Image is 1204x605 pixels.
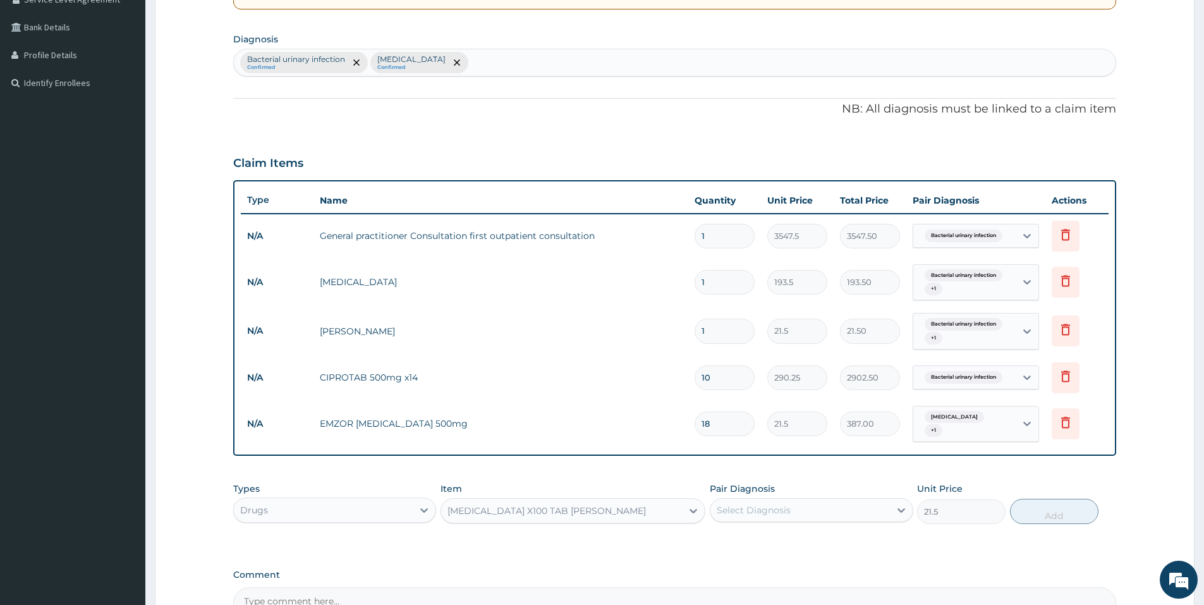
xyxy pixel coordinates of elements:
td: [MEDICAL_DATA] [313,269,688,295]
div: Drugs [240,504,268,516]
span: Bacterial urinary infection [925,229,1002,242]
td: N/A [241,366,313,389]
label: Item [441,482,462,495]
th: Total Price [834,188,906,213]
div: Chat with us now [66,71,212,87]
span: remove selection option [351,57,362,68]
p: Bacterial urinary infection [247,54,345,64]
span: [MEDICAL_DATA] [925,411,984,424]
span: + 1 [925,424,942,437]
td: General practitioner Consultation first outpatient consultation [313,223,688,248]
td: [PERSON_NAME] [313,319,688,344]
td: EMZOR [MEDICAL_DATA] 500mg [313,411,688,436]
span: remove selection option [451,57,463,68]
th: Type [241,188,313,212]
label: Types [233,484,260,494]
label: Pair Diagnosis [710,482,775,495]
td: N/A [241,224,313,248]
label: Unit Price [917,482,963,495]
td: CIPROTAB 500mg x14 [313,365,688,390]
th: Unit Price [761,188,834,213]
span: We're online! [73,159,174,287]
small: Confirmed [247,64,345,71]
div: Minimize live chat window [207,6,238,37]
div: [MEDICAL_DATA] X100 TAB [PERSON_NAME] [447,504,646,517]
span: Bacterial urinary infection [925,371,1002,384]
span: Bacterial urinary infection [925,318,1002,331]
label: Comment [233,570,1116,580]
small: Confirmed [377,64,446,71]
button: Add [1010,499,1098,524]
h3: Claim Items [233,157,303,171]
th: Name [313,188,688,213]
td: N/A [241,412,313,436]
th: Pair Diagnosis [906,188,1045,213]
th: Quantity [688,188,761,213]
img: d_794563401_company_1708531726252_794563401 [23,63,51,95]
textarea: Type your message and hit 'Enter' [6,345,241,389]
td: N/A [241,271,313,294]
td: N/A [241,319,313,343]
span: Bacterial urinary infection [925,269,1002,282]
div: Select Diagnosis [717,504,791,516]
th: Actions [1045,188,1109,213]
span: + 1 [925,332,942,345]
p: [MEDICAL_DATA] [377,54,446,64]
p: NB: All diagnosis must be linked to a claim item [233,101,1116,118]
span: + 1 [925,283,942,295]
label: Diagnosis [233,33,278,46]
